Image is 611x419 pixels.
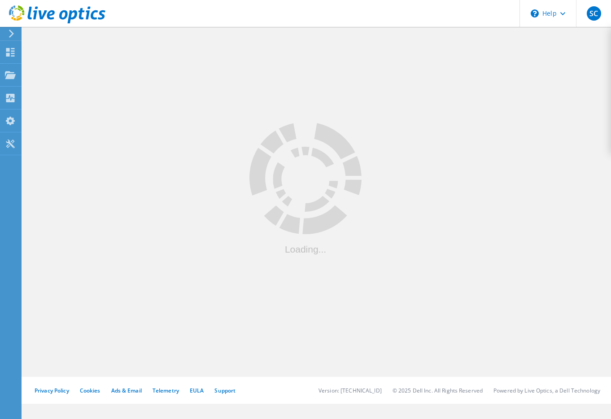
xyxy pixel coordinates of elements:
[249,244,362,254] div: Loading...
[493,387,600,394] li: Powered by Live Optics, a Dell Technology
[111,387,142,394] a: Ads & Email
[393,387,483,394] li: © 2025 Dell Inc. All Rights Reserved
[190,387,204,394] a: EULA
[80,387,100,394] a: Cookies
[153,387,179,394] a: Telemetry
[35,387,69,394] a: Privacy Policy
[589,10,598,17] span: SC
[9,19,105,25] a: Live Optics Dashboard
[531,9,539,17] svg: \n
[214,387,236,394] a: Support
[319,387,382,394] li: Version: [TECHNICAL_ID]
